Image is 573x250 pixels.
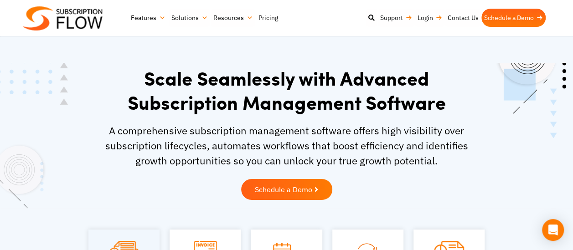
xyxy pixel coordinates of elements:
h1: Scale Seamlessly with Advanced Subscription Management Software [98,66,476,114]
a: Login [415,9,445,27]
span: Schedule a Demo [255,186,312,193]
a: Support [377,9,415,27]
div: Open Intercom Messenger [542,219,564,241]
a: Contact Us [445,9,481,27]
a: Pricing [255,9,280,27]
p: A comprehensive subscription management software offers high visibility over subscription lifecyc... [98,123,476,168]
a: Schedule a Demo [241,179,332,200]
img: Subscriptionflow [23,6,103,31]
a: Features [128,9,168,27]
a: Solutions [168,9,210,27]
a: Schedule a Demo [481,9,546,27]
a: Resources [210,9,255,27]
